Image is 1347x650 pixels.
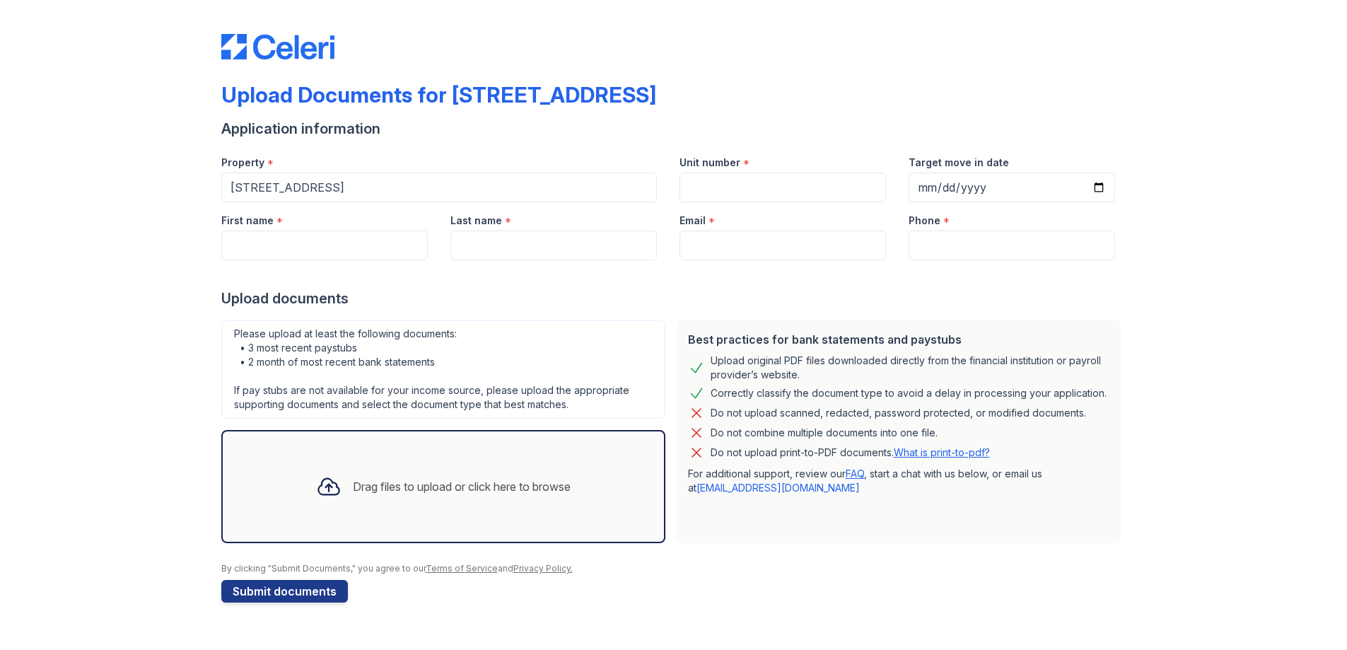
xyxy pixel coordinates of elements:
div: Please upload at least the following documents: • 3 most recent paystubs • 2 month of most recent... [221,320,665,419]
label: Target move in date [909,156,1009,170]
div: Upload documents [221,289,1126,308]
div: Do not combine multiple documents into one file. [711,424,938,441]
img: CE_Logo_Blue-a8612792a0a2168367f1c8372b55b34899dd931a85d93a1a3d3e32e68fde9ad4.png [221,34,334,59]
div: Do not upload scanned, redacted, password protected, or modified documents. [711,405,1086,422]
button: Submit documents [221,580,348,603]
label: Phone [909,214,940,228]
div: Upload original PDF files downloaded directly from the financial institution or payroll provider’... [711,354,1109,382]
label: Unit number [680,156,740,170]
div: By clicking "Submit Documents," you agree to our and [221,563,1126,574]
label: Email [680,214,706,228]
a: Privacy Policy. [513,563,573,574]
label: Property [221,156,264,170]
a: [EMAIL_ADDRESS][DOMAIN_NAME] [696,482,860,494]
p: Do not upload print-to-PDF documents. [711,446,990,460]
a: What is print-to-pdf? [894,446,990,458]
label: First name [221,214,274,228]
div: Upload Documents for [STREET_ADDRESS] [221,82,656,108]
a: FAQ [846,468,864,480]
div: Application information [221,119,1126,139]
label: Last name [450,214,502,228]
div: Correctly classify the document type to avoid a delay in processing your application. [711,385,1107,402]
div: Best practices for bank statements and paystubs [688,331,1109,348]
p: For additional support, review our , start a chat with us below, or email us at [688,467,1109,495]
div: Drag files to upload or click here to browse [353,478,571,495]
a: Terms of Service [426,563,498,574]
